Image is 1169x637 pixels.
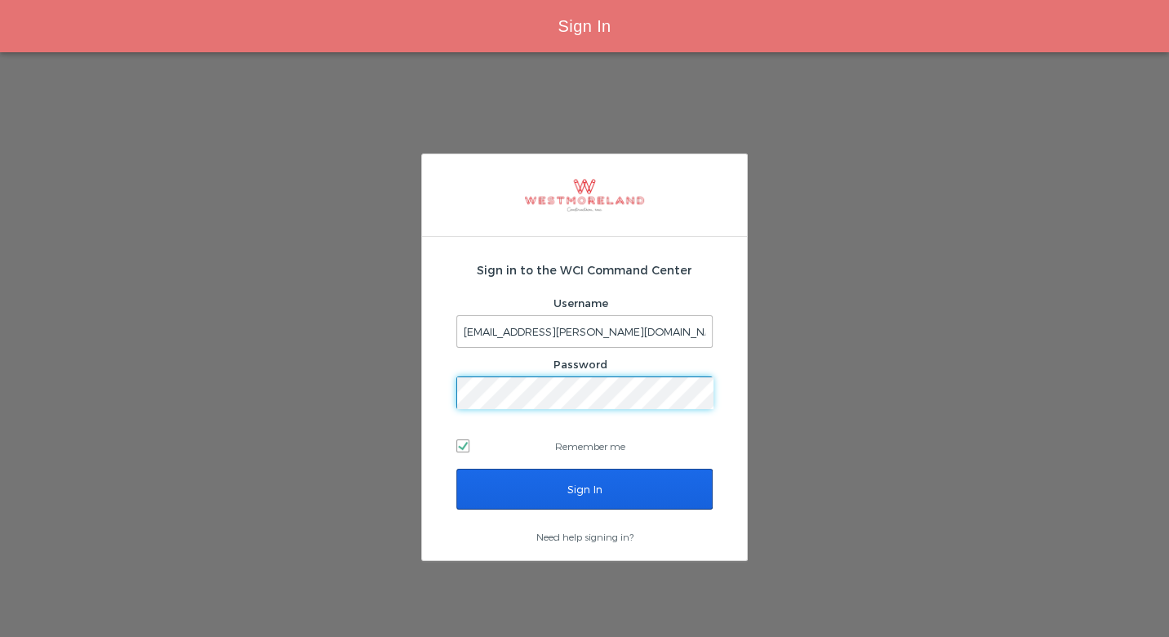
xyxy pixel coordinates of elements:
[553,296,608,310] label: Username
[553,358,607,371] label: Password
[456,469,713,510] input: Sign In
[456,261,713,278] h2: Sign in to the WCI Command Center
[536,531,633,542] a: Need help signing in?
[558,17,611,35] span: Sign In
[456,434,713,458] label: Remember me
